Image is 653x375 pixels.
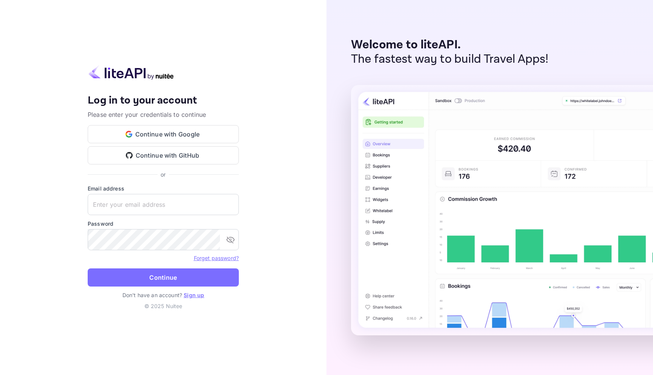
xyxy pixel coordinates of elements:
p: Please enter your credentials to continue [88,110,239,119]
a: Sign up [184,292,204,298]
p: © 2025 Nuitee [88,302,239,310]
button: Continue with GitHub [88,146,239,164]
a: Forget password? [194,255,239,261]
input: Enter your email address [88,194,239,215]
img: liteapi [88,65,175,80]
p: or [161,170,166,178]
p: The fastest way to build Travel Apps! [351,52,549,67]
label: Email address [88,184,239,192]
h4: Log in to your account [88,94,239,107]
button: Continue [88,268,239,287]
p: Welcome to liteAPI. [351,38,549,52]
button: toggle password visibility [223,232,238,247]
a: Forget password? [194,254,239,262]
label: Password [88,220,239,228]
button: Continue with Google [88,125,239,143]
p: Don't have an account? [88,291,239,299]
